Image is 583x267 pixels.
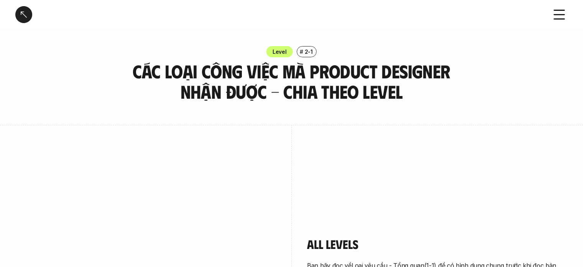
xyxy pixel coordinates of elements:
p: 2-1 [305,48,313,56]
h4: All levels [307,237,568,251]
h3: Các loại công việc mà Product Designer nhận được - Chia theo Level [129,61,455,102]
p: Level [273,48,287,56]
p: Khảo sát theo level cho thấy: là nền tảng xuyên suốt ở mọi cấp độ, tập trung nhiều ở Junior, Busi... [319,174,555,220]
em: Implementation [328,184,371,191]
h5: overview [330,157,365,168]
em: Functional [403,174,432,182]
h6: # [300,49,303,55]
